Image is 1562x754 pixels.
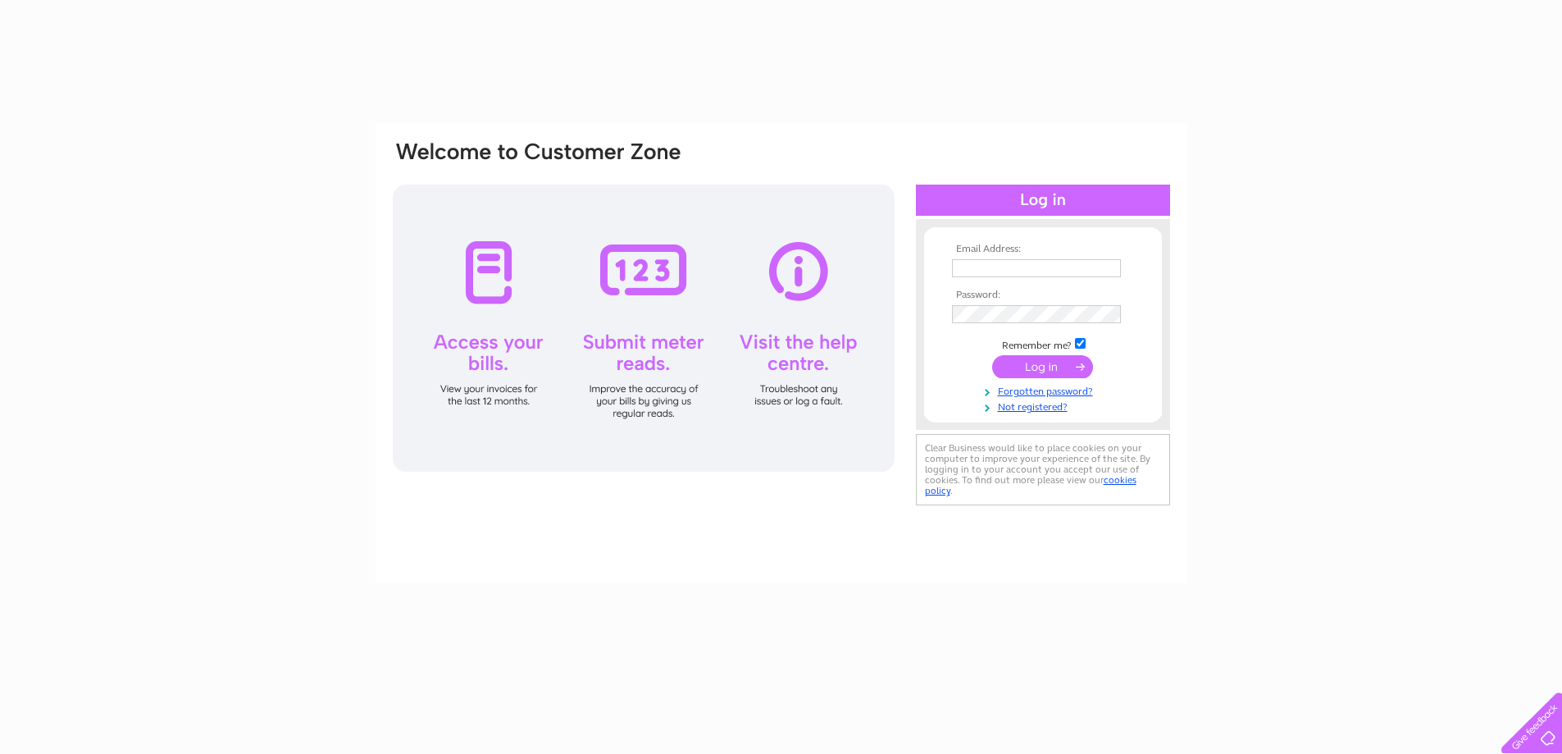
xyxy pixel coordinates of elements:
[925,474,1136,496] a: cookies policy
[952,382,1138,398] a: Forgotten password?
[952,398,1138,414] a: Not registered?
[948,290,1138,301] th: Password:
[948,336,1138,352] td: Remember me?
[948,244,1138,255] th: Email Address:
[916,434,1170,505] div: Clear Business would like to place cookies on your computer to improve your experience of the sit...
[992,355,1093,378] input: Submit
